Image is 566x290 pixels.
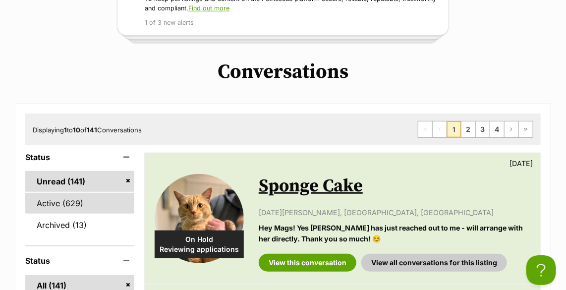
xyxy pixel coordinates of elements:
[259,223,530,244] p: Hey Mags! Yes [PERSON_NAME] has just reached out to me - will arrange with her directly. Thank yo...
[188,4,229,12] a: Find out more
[87,126,97,134] strong: 141
[33,126,142,134] span: Displaying to of Conversations
[259,207,530,218] p: [DATE][PERSON_NAME], [GEOGRAPHIC_DATA], [GEOGRAPHIC_DATA]
[155,231,244,258] div: On Hold
[461,121,475,137] a: Page 2
[25,153,134,162] header: Status
[259,254,356,272] a: View this conversation
[145,18,441,28] p: 1 of 3 new alerts
[259,175,363,197] a: Sponge Cake
[25,193,134,214] a: Active (629)
[361,254,507,272] a: View all conversations for this listing
[25,215,134,235] a: Archived (13)
[64,126,67,134] strong: 1
[519,121,533,137] a: Last page
[433,121,447,137] span: Previous page
[526,255,556,285] iframe: Help Scout Beacon - Open
[25,171,134,192] a: Unread (141)
[509,158,533,169] p: [DATE]
[476,121,490,137] a: Page 3
[25,256,134,265] header: Status
[505,121,518,137] a: Next page
[418,121,533,138] nav: Pagination
[155,174,244,263] img: Sponge Cake
[73,126,80,134] strong: 10
[155,244,244,254] span: Reviewing applications
[490,121,504,137] a: Page 4
[418,121,432,137] span: First page
[447,121,461,137] span: Page 1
